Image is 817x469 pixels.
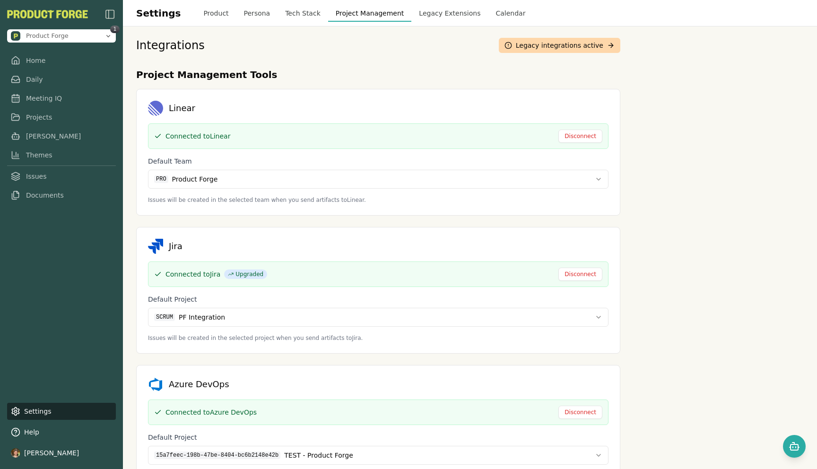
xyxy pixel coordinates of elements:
[196,5,236,22] button: Product
[7,128,116,145] a: [PERSON_NAME]
[148,334,608,342] div: Issues will be created in the selected project when you send artifacts to Jira .
[7,444,116,461] button: [PERSON_NAME]
[148,157,192,165] label: Default Team
[7,10,88,18] img: Product Forge
[236,5,278,22] button: Persona
[411,5,488,22] button: Legacy Extensions
[11,31,20,41] img: Product Forge
[136,68,620,81] h2: Project Management Tools
[278,5,328,22] button: Tech Stack
[169,378,229,391] h3: Azure DevOps
[7,29,116,43] button: Open organization switcher
[558,130,602,143] button: Disconnect
[110,26,120,33] span: 1
[7,147,116,164] a: Themes
[328,5,412,22] button: Project Management
[783,435,806,458] button: Open chat
[26,32,69,40] span: Product Forge
[7,403,116,420] a: Settings
[7,109,116,126] a: Projects
[136,6,181,20] h1: Settings
[488,5,533,22] button: Calendar
[148,295,197,303] label: Default Project
[224,269,267,279] span: Upgraded
[7,168,116,185] a: Issues
[148,434,197,441] label: Default Project
[165,131,230,141] span: Connected to Linear
[558,268,602,281] button: Disconnect
[7,90,116,107] a: Meeting IQ
[7,71,116,88] a: Daily
[148,196,608,204] div: Issues will be created in the selected team when you send artifacts to Linear .
[11,448,20,458] img: profile
[165,408,257,417] span: Connected to Azure DevOps
[104,9,116,20] img: sidebar
[558,406,602,419] button: Disconnect
[7,424,116,441] button: Help
[7,187,116,204] a: Documents
[169,102,195,115] h3: Linear
[104,9,116,20] button: Close Sidebar
[499,38,620,53] a: Legacy integrations active
[169,240,183,253] h3: Jira
[136,38,205,53] h1: Integrations
[7,10,88,18] button: PF-Logo
[165,269,220,279] span: Connected to Jira
[7,52,116,69] a: Home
